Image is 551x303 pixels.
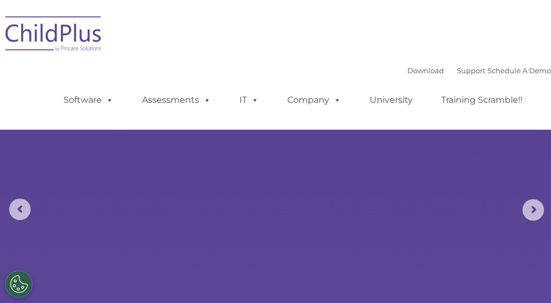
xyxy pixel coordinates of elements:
[430,89,533,111] a: Training Scramble!!
[5,271,32,298] button: Cookies Settings
[277,89,352,111] a: Company
[53,89,124,111] a: Software
[488,66,551,75] a: Schedule A Demo
[457,66,485,75] a: Support
[407,66,551,75] font: |
[359,89,423,111] a: University
[407,66,444,75] a: Download
[131,89,222,111] a: Assessments
[229,89,270,111] a: IT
